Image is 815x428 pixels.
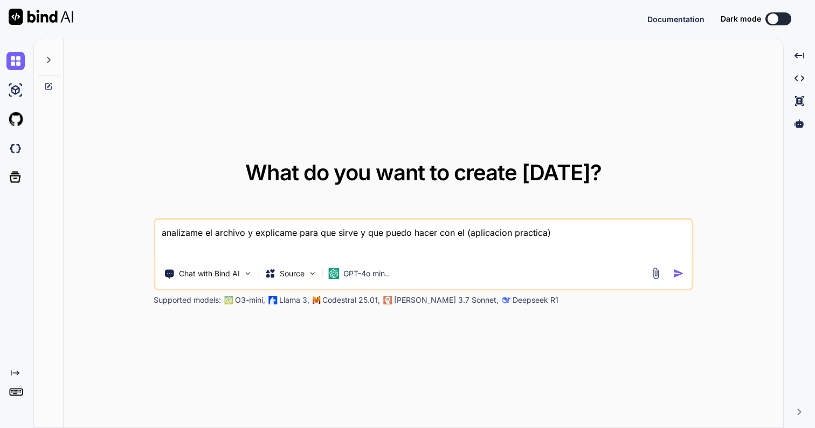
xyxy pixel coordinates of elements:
[224,296,233,304] img: GPT-4
[513,295,558,305] p: Deepseek R1
[154,295,221,305] p: Supported models:
[6,110,25,128] img: githubLight
[343,268,389,279] p: GPT-4o min..
[650,267,662,280] img: attachment
[322,295,380,305] p: Codestral 25.01,
[9,9,73,25] img: Bind AI
[721,13,761,24] span: Dark mode
[394,295,499,305] p: [PERSON_NAME] 3.7 Sonnet,
[6,81,25,99] img: ai-studio
[268,296,277,304] img: Llama2
[647,13,705,25] button: Documentation
[383,296,392,304] img: claude
[155,220,692,260] textarea: analizame el archivo y explicame para que sirve y que puedo hacer con el (aplicacion practica)
[308,269,317,278] img: Pick Models
[280,268,305,279] p: Source
[245,159,602,186] span: What do you want to create [DATE]?
[279,295,309,305] p: Llama 3,
[6,139,25,158] img: darkCloudIdeIcon
[328,268,339,279] img: GPT-4o mini
[673,268,684,279] img: icon
[179,268,240,279] p: Chat with Bind AI
[313,296,320,304] img: Mistral-AI
[647,15,705,24] span: Documentation
[502,296,510,304] img: claude
[235,295,265,305] p: O3-mini,
[6,52,25,70] img: chat
[243,269,252,278] img: Pick Tools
